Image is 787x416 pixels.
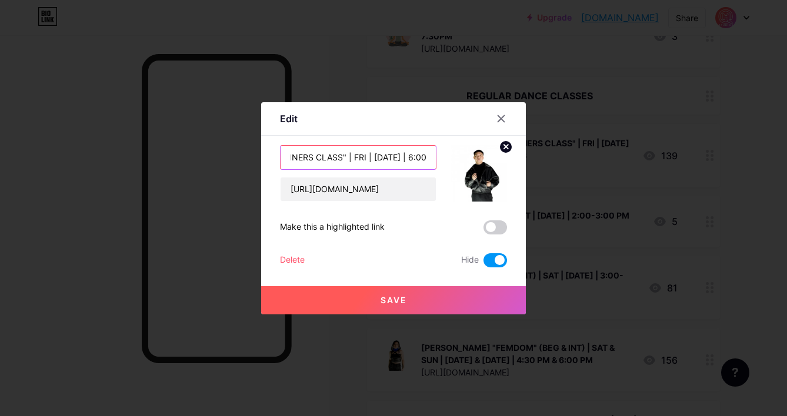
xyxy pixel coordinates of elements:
button: Save [261,286,526,314]
div: Delete [280,253,305,267]
div: Make this a highlighted link [280,220,385,234]
img: link_thumbnail [451,145,507,202]
span: Save [381,295,407,305]
input: URL [281,177,436,201]
input: Title [281,146,436,169]
span: Hide [461,253,479,267]
div: Edit [280,112,298,126]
